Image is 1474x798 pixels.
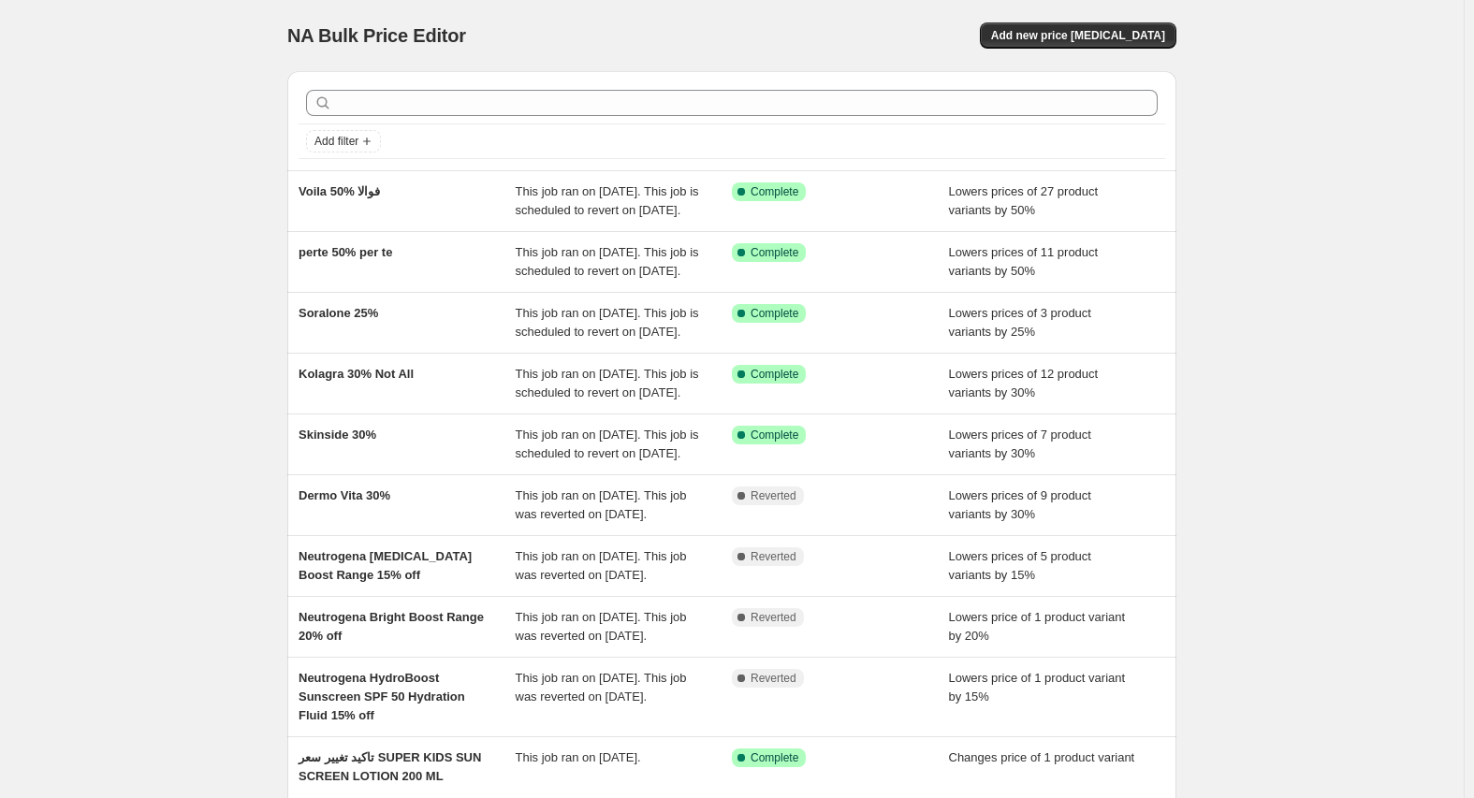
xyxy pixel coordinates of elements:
span: This job ran on [DATE]. This job was reverted on [DATE]. [516,549,687,582]
span: Changes price of 1 product variant [949,750,1135,764]
span: Reverted [751,488,796,503]
span: Lowers prices of 12 product variants by 30% [949,367,1099,399]
span: Dermo Vita 30% [299,488,390,502]
span: This job ran on [DATE]. This job is scheduled to revert on [DATE]. [516,428,699,460]
span: perte 50% per te [299,245,392,259]
span: Lowers prices of 3 product variants by 25% [949,306,1091,339]
span: Lowers prices of 27 product variants by 50% [949,184,1099,217]
span: تاكيد تغيير سعر SUPER KIDS SUN SCREEN LOTION 200 ML [299,750,481,783]
span: Lowers price of 1 product variant by 15% [949,671,1126,704]
span: Lowers prices of 7 product variants by 30% [949,428,1091,460]
span: Voila 50% فوالا [299,184,380,198]
span: Lowers prices of 9 product variants by 30% [949,488,1091,521]
span: This job ran on [DATE]. This job is scheduled to revert on [DATE]. [516,367,699,399]
span: Complete [751,750,798,765]
span: Complete [751,428,798,443]
span: Lowers prices of 5 product variants by 15% [949,549,1091,582]
span: Reverted [751,671,796,686]
span: Reverted [751,610,796,625]
span: Add new price [MEDICAL_DATA] [991,28,1165,43]
span: Reverted [751,549,796,564]
span: This job ran on [DATE]. This job is scheduled to revert on [DATE]. [516,306,699,339]
span: Neutrogena Bright Boost Range 20% off [299,610,484,643]
span: Soralone 25% [299,306,378,320]
span: Complete [751,367,798,382]
span: This job ran on [DATE]. This job is scheduled to revert on [DATE]. [516,245,699,278]
span: This job ran on [DATE]. [516,750,641,764]
span: Complete [751,245,798,260]
span: NA Bulk Price Editor [287,25,466,46]
span: This job ran on [DATE]. This job was reverted on [DATE]. [516,610,687,643]
span: Complete [751,306,798,321]
span: This job ran on [DATE]. This job is scheduled to revert on [DATE]. [516,184,699,217]
button: Add new price [MEDICAL_DATA] [980,22,1176,49]
span: Skinside 30% [299,428,376,442]
span: Neutrogena HydroBoost Sunscreen SPF 50 Hydration Fluid 15% off [299,671,465,722]
button: Add filter [306,130,381,152]
span: Add filter [314,134,358,149]
span: Complete [751,184,798,199]
span: Neutrogena [MEDICAL_DATA] Boost Range 15% off [299,549,472,582]
span: Kolagra 30% Not All [299,367,414,381]
span: This job ran on [DATE]. This job was reverted on [DATE]. [516,488,687,521]
span: Lowers prices of 11 product variants by 50% [949,245,1099,278]
span: Lowers price of 1 product variant by 20% [949,610,1126,643]
span: This job ran on [DATE]. This job was reverted on [DATE]. [516,671,687,704]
